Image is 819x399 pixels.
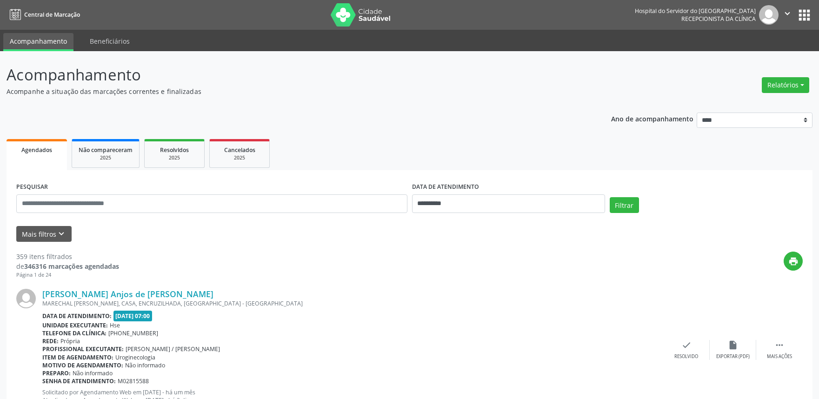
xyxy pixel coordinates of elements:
[774,340,785,350] i: 
[16,252,119,261] div: 359 itens filtrados
[42,345,124,353] b: Profissional executante:
[16,289,36,308] img: img
[611,113,693,124] p: Ano de acompanhamento
[412,180,479,194] label: DATA DE ATENDIMENTO
[42,289,213,299] a: [PERSON_NAME] Anjos de [PERSON_NAME]
[73,369,113,377] span: Não informado
[42,361,123,369] b: Motivo de agendamento:
[728,340,738,350] i: insert_drive_file
[42,299,663,307] div: MARECHAL [PERSON_NAME], CASA, ENCRUZILHADA, [GEOGRAPHIC_DATA] - [GEOGRAPHIC_DATA]
[681,340,692,350] i: check
[110,321,120,329] span: Hse
[151,154,198,161] div: 2025
[125,361,165,369] span: Não informado
[113,311,153,321] span: [DATE] 07:00
[796,7,812,23] button: apps
[767,353,792,360] div: Mais ações
[788,256,799,266] i: print
[782,8,792,19] i: 
[7,7,80,22] a: Central de Marcação
[42,321,108,329] b: Unidade executante:
[7,86,571,96] p: Acompanhe a situação das marcações correntes e finalizadas
[42,337,59,345] b: Rede:
[56,229,67,239] i: keyboard_arrow_down
[108,329,158,337] span: [PHONE_NUMBER]
[42,329,107,337] b: Telefone da clínica:
[42,377,116,385] b: Senha de atendimento:
[681,15,756,23] span: Recepcionista da clínica
[21,146,52,154] span: Agendados
[16,271,119,279] div: Página 1 de 24
[118,377,149,385] span: M02815588
[759,5,779,25] img: img
[674,353,698,360] div: Resolvido
[716,353,750,360] div: Exportar (PDF)
[83,33,136,49] a: Beneficiários
[779,5,796,25] button: 
[610,197,639,213] button: Filtrar
[115,353,155,361] span: Uroginecologia
[784,252,803,271] button: print
[16,226,72,242] button: Mais filtroskeyboard_arrow_down
[762,77,809,93] button: Relatórios
[16,261,119,271] div: de
[16,180,48,194] label: PESQUISAR
[42,353,113,361] b: Item de agendamento:
[7,63,571,86] p: Acompanhamento
[3,33,73,51] a: Acompanhamento
[160,146,189,154] span: Resolvidos
[635,7,756,15] div: Hospital do Servidor do [GEOGRAPHIC_DATA]
[24,11,80,19] span: Central de Marcação
[24,262,119,271] strong: 346316 marcações agendadas
[42,312,112,320] b: Data de atendimento:
[224,146,255,154] span: Cancelados
[79,154,133,161] div: 2025
[216,154,263,161] div: 2025
[60,337,80,345] span: Própria
[79,146,133,154] span: Não compareceram
[42,369,71,377] b: Preparo:
[126,345,220,353] span: [PERSON_NAME] / [PERSON_NAME]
